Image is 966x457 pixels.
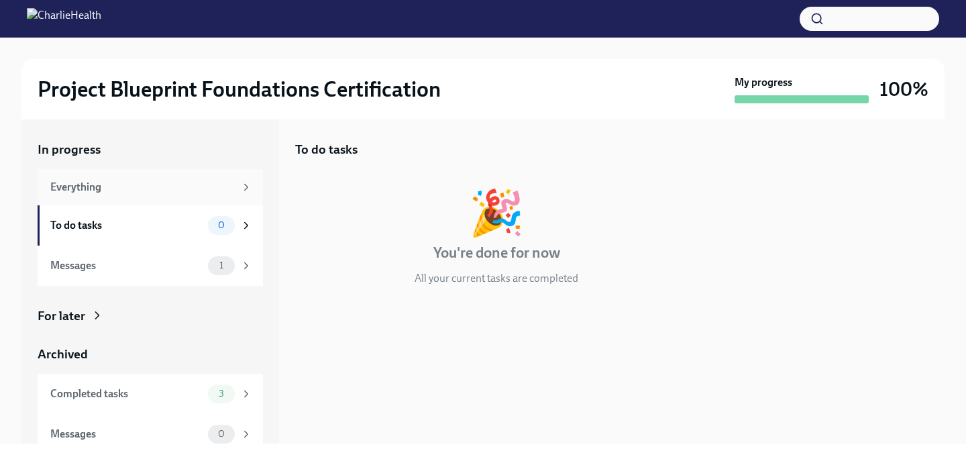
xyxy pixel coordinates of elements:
[469,191,524,235] div: 🎉
[433,243,560,263] h4: You're done for now
[295,141,358,158] h5: To do tasks
[50,387,203,401] div: Completed tasks
[38,414,263,454] a: Messages0
[38,346,263,363] a: Archived
[38,307,85,325] div: For later
[211,389,232,399] span: 3
[38,246,263,286] a: Messages1
[879,77,928,101] h3: 100%
[38,205,263,246] a: To do tasks0
[38,374,263,414] a: Completed tasks3
[50,427,203,442] div: Messages
[415,271,578,286] p: All your current tasks are completed
[50,218,203,233] div: To do tasks
[211,260,231,270] span: 1
[38,76,441,103] h2: Project Blueprint Foundations Certification
[50,258,203,273] div: Messages
[210,220,233,230] span: 0
[38,307,263,325] a: For later
[50,180,235,195] div: Everything
[27,8,101,30] img: CharlieHealth
[38,141,263,158] a: In progress
[735,75,792,90] strong: My progress
[38,169,263,205] a: Everything
[210,429,233,439] span: 0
